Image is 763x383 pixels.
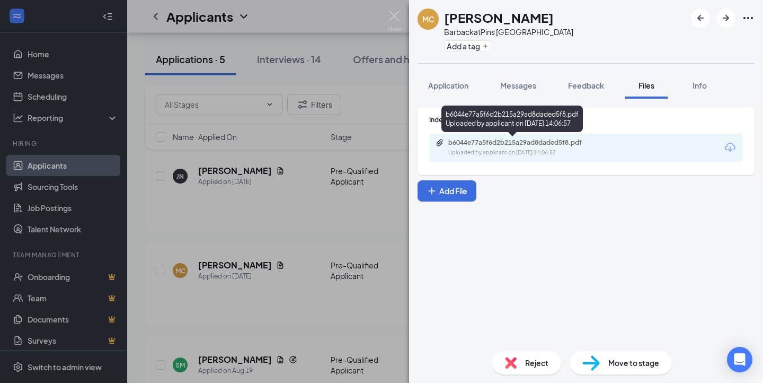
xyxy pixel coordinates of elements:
span: Messages [500,81,536,90]
span: Feedback [568,81,604,90]
h1: [PERSON_NAME] [444,8,554,27]
svg: Paperclip [436,138,444,147]
div: Open Intercom Messenger [727,347,752,372]
div: Barback at Pins [GEOGRAPHIC_DATA] [444,27,573,37]
button: Add FilePlus [418,180,476,202]
button: ArrowRight [716,8,735,28]
div: b6044e77a5f6d2b215a29ad8daded5f8.pdf Uploaded by applicant on [DATE] 14:06:57 [441,106,583,132]
svg: Plus [427,186,437,196]
span: Info [693,81,707,90]
div: b6044e77a5f6d2b215a29ad8daded5f8.pdf [448,138,597,147]
div: Indeed Resume [429,115,743,124]
svg: Download [724,141,737,154]
svg: Plus [482,43,489,49]
span: Files [638,81,654,90]
div: Uploaded by applicant on [DATE] 14:06:57 [448,149,607,157]
span: Application [428,81,468,90]
svg: ArrowLeftNew [694,12,707,24]
svg: ArrowRight [720,12,732,24]
button: PlusAdd a tag [444,40,491,51]
a: Paperclipb6044e77a5f6d2b215a29ad8daded5f8.pdfUploaded by applicant on [DATE] 14:06:57 [436,138,607,157]
div: MC [422,14,434,24]
svg: Ellipses [742,12,755,24]
span: Reject [525,357,548,369]
button: ArrowLeftNew [691,8,710,28]
span: Move to stage [608,357,659,369]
